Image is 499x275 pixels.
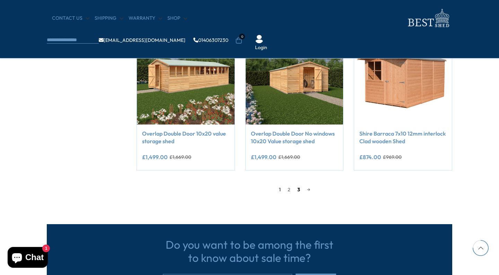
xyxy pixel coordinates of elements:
[359,130,447,145] a: Shire Barraca 7x10 12mm interlock Clad wooden Shed
[354,27,452,125] img: Shire Barraca 7x10 12mm interlock Clad wooden Shed - Best Shed
[383,155,402,159] del: £969.00
[239,34,245,39] span: 0
[304,184,314,195] a: →
[235,37,242,44] a: 0
[167,15,187,22] a: Shop
[251,154,277,160] ins: £1,499.00
[95,15,123,22] a: Shipping
[359,154,381,160] ins: £874.00
[142,130,229,145] a: Overlap Double Door 10x20 value storage shed
[163,238,336,265] h3: Do you want to be among the first to know about sale time?
[404,7,452,29] img: logo
[169,155,191,159] del: £1,669.00
[255,35,263,43] img: User Icon
[129,15,162,22] a: Warranty
[284,184,294,195] a: 2
[294,184,304,195] a: 3
[52,15,89,22] a: CONTACT US
[278,155,300,159] del: £1,669.00
[142,154,168,160] ins: £1,499.00
[251,130,338,145] a: Overlap Double Door No windows 10x20 Value storage shed
[193,38,228,43] a: 01406307230
[6,247,50,269] inbox-online-store-chat: Shopify online store chat
[275,184,284,195] span: 1
[255,44,267,51] a: Login
[99,38,185,43] a: [EMAIL_ADDRESS][DOMAIN_NAME]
